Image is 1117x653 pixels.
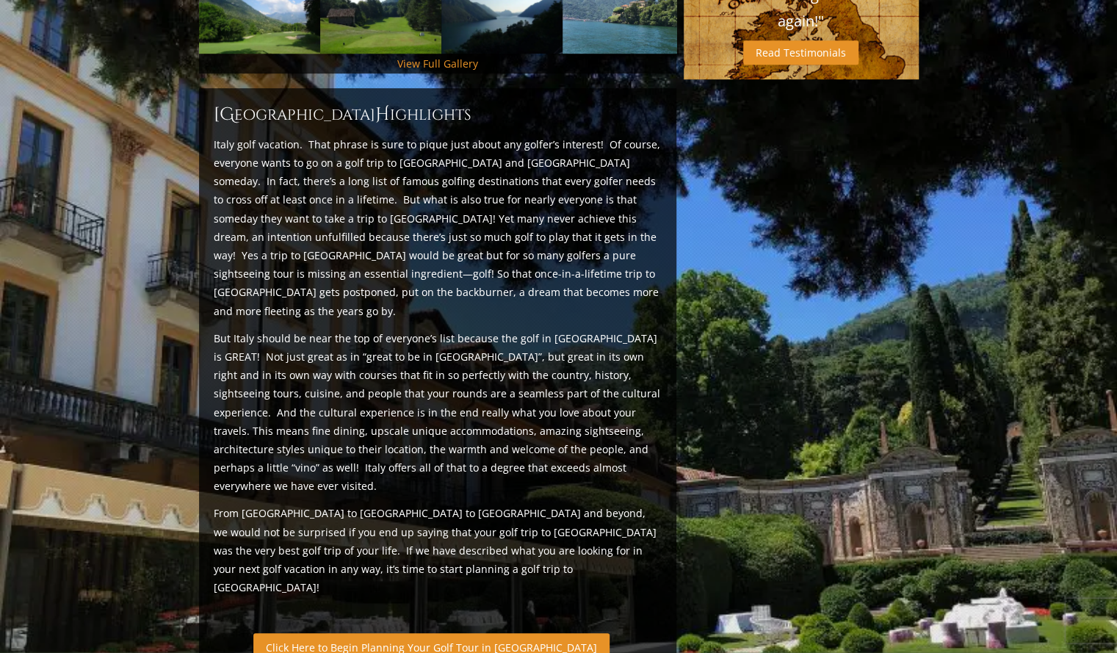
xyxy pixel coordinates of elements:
span: H [375,103,390,126]
span: Italy golf vacation. That phrase is sure to pique just about any golfer’s interest! Of course, ev... [214,137,660,318]
span: From [GEOGRAPHIC_DATA] to [GEOGRAPHIC_DATA] to [GEOGRAPHIC_DATA] and beyond, we would not be surp... [214,506,657,594]
a: View Full Gallery [397,57,478,71]
a: Read Testimonials [743,40,858,65]
span: But Italy should be near the top of everyone’s list because the golf in [GEOGRAPHIC_DATA] is GREA... [214,331,660,494]
h2: [GEOGRAPHIC_DATA] ighlights [214,103,662,126]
